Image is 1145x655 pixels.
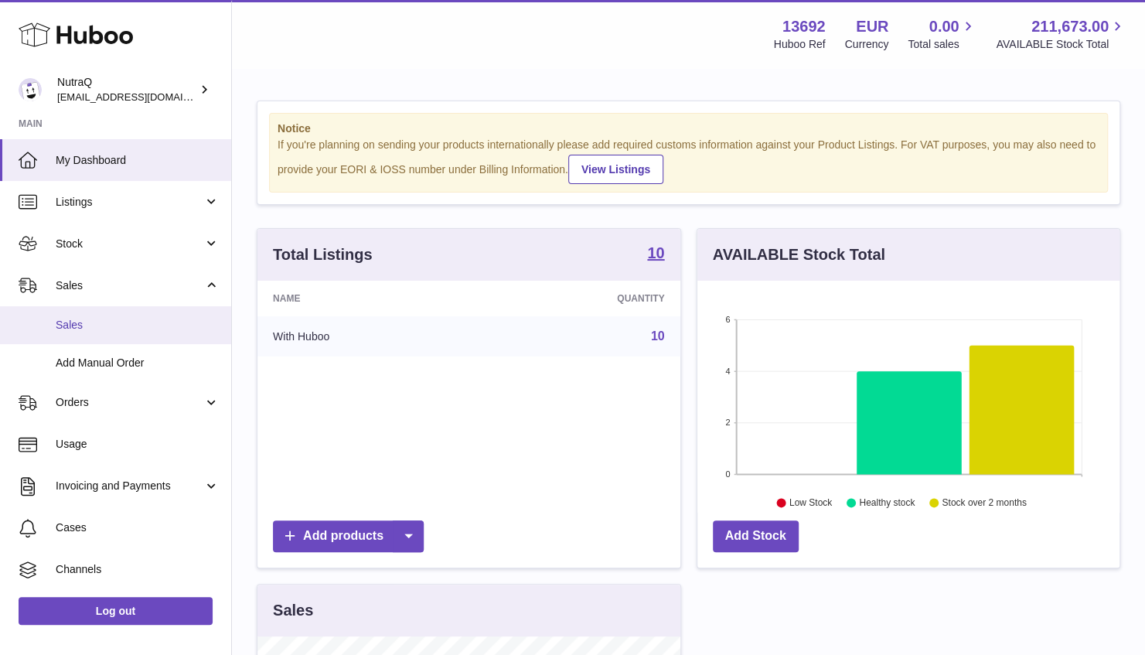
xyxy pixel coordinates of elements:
text: Healthy stock [859,497,915,508]
img: log@nutraq.com [19,78,42,101]
h3: Total Listings [273,244,373,265]
span: 211,673.00 [1031,16,1109,37]
strong: 13692 [782,16,826,37]
a: Log out [19,597,213,625]
text: 6 [725,315,730,324]
strong: EUR [856,16,888,37]
strong: Notice [278,121,1099,136]
text: 0 [725,469,730,479]
a: 0.00 Total sales [908,16,976,52]
span: Listings [56,195,203,210]
strong: 10 [647,245,664,261]
a: 10 [647,245,664,264]
a: View Listings [568,155,663,184]
a: 211,673.00 AVAILABLE Stock Total [996,16,1126,52]
th: Quantity [480,281,680,316]
span: Cases [56,520,220,535]
h3: Sales [273,600,313,621]
span: 0.00 [929,16,959,37]
div: Huboo Ref [774,37,826,52]
span: Invoicing and Payments [56,479,203,493]
text: Stock over 2 months [942,497,1026,508]
span: [EMAIL_ADDRESS][DOMAIN_NAME] [57,90,227,103]
div: NutraQ [57,75,196,104]
a: Add products [273,520,424,552]
a: Add Stock [713,520,799,552]
text: 2 [725,418,730,427]
span: Sales [56,278,203,293]
th: Name [257,281,480,316]
h3: AVAILABLE Stock Total [713,244,885,265]
span: Orders [56,395,203,410]
div: Currency [845,37,889,52]
td: With Huboo [257,316,480,356]
div: If you're planning on sending your products internationally please add required customs informati... [278,138,1099,184]
span: Sales [56,318,220,333]
text: Low Stock [789,497,832,508]
span: Total sales [908,37,976,52]
a: 10 [651,329,665,343]
span: Add Manual Order [56,356,220,370]
span: Usage [56,437,220,452]
span: AVAILABLE Stock Total [996,37,1126,52]
span: Stock [56,237,203,251]
span: Channels [56,562,220,577]
text: 4 [725,367,730,376]
span: My Dashboard [56,153,220,168]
